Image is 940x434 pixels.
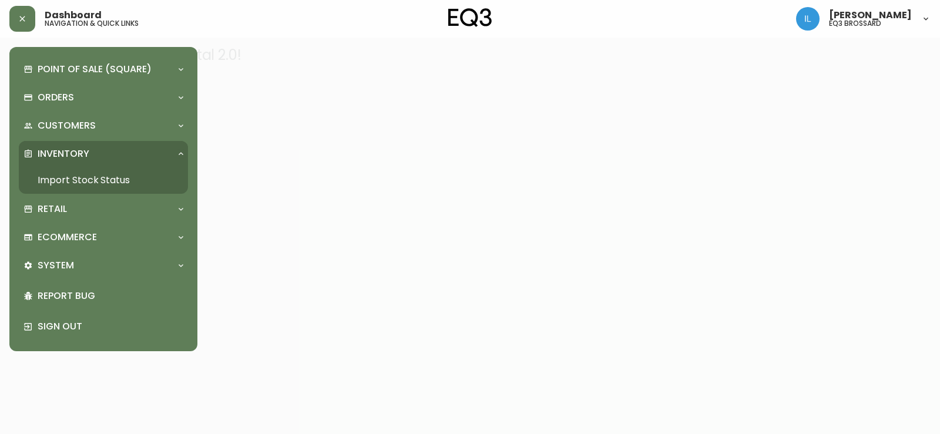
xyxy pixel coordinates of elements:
[19,85,188,110] div: Orders
[796,7,820,31] img: 998f055460c6ec1d1452ac0265469103
[19,167,188,194] a: Import Stock Status
[19,281,188,311] div: Report Bug
[829,20,881,27] h5: eq3 brossard
[38,290,183,302] p: Report Bug
[38,147,89,160] p: Inventory
[38,119,96,132] p: Customers
[19,224,188,250] div: Ecommerce
[38,231,97,244] p: Ecommerce
[19,56,188,82] div: Point of Sale (Square)
[38,63,152,76] p: Point of Sale (Square)
[38,91,74,104] p: Orders
[829,11,912,20] span: [PERSON_NAME]
[38,203,67,216] p: Retail
[19,113,188,139] div: Customers
[448,8,492,27] img: logo
[45,20,139,27] h5: navigation & quick links
[38,320,183,333] p: Sign Out
[19,196,188,222] div: Retail
[38,259,74,272] p: System
[45,11,102,20] span: Dashboard
[19,311,188,342] div: Sign Out
[19,141,188,167] div: Inventory
[19,253,188,278] div: System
